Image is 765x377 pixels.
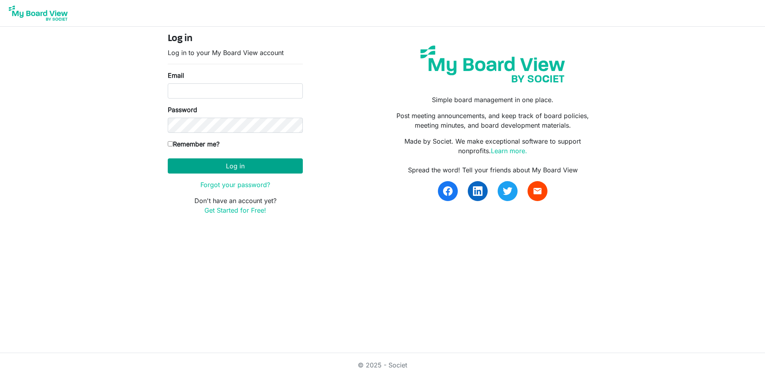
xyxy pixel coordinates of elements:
[414,39,571,89] img: my-board-view-societ.svg
[388,111,597,130] p: Post meeting announcements, and keep track of board policies, meeting minutes, and board developm...
[168,71,184,80] label: Email
[388,95,597,105] p: Simple board management in one place.
[200,181,270,189] a: Forgot your password?
[168,33,303,45] h4: Log in
[443,186,453,196] img: facebook.svg
[388,165,597,175] div: Spread the word! Tell your friends about My Board View
[388,136,597,156] p: Made by Societ. We make exceptional software to support nonprofits.
[491,147,527,155] a: Learn more.
[168,139,220,149] label: Remember me?
[473,186,483,196] img: linkedin.svg
[168,48,303,57] p: Log in to your My Board View account
[168,105,197,114] label: Password
[6,3,70,23] img: My Board View Logo
[533,186,542,196] span: email
[503,186,512,196] img: twitter.svg
[168,196,303,215] p: Don't have an account yet?
[204,206,266,214] a: Get Started for Free!
[168,141,173,146] input: Remember me?
[168,158,303,174] button: Log in
[528,181,547,201] a: email
[358,361,407,369] a: © 2025 - Societ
